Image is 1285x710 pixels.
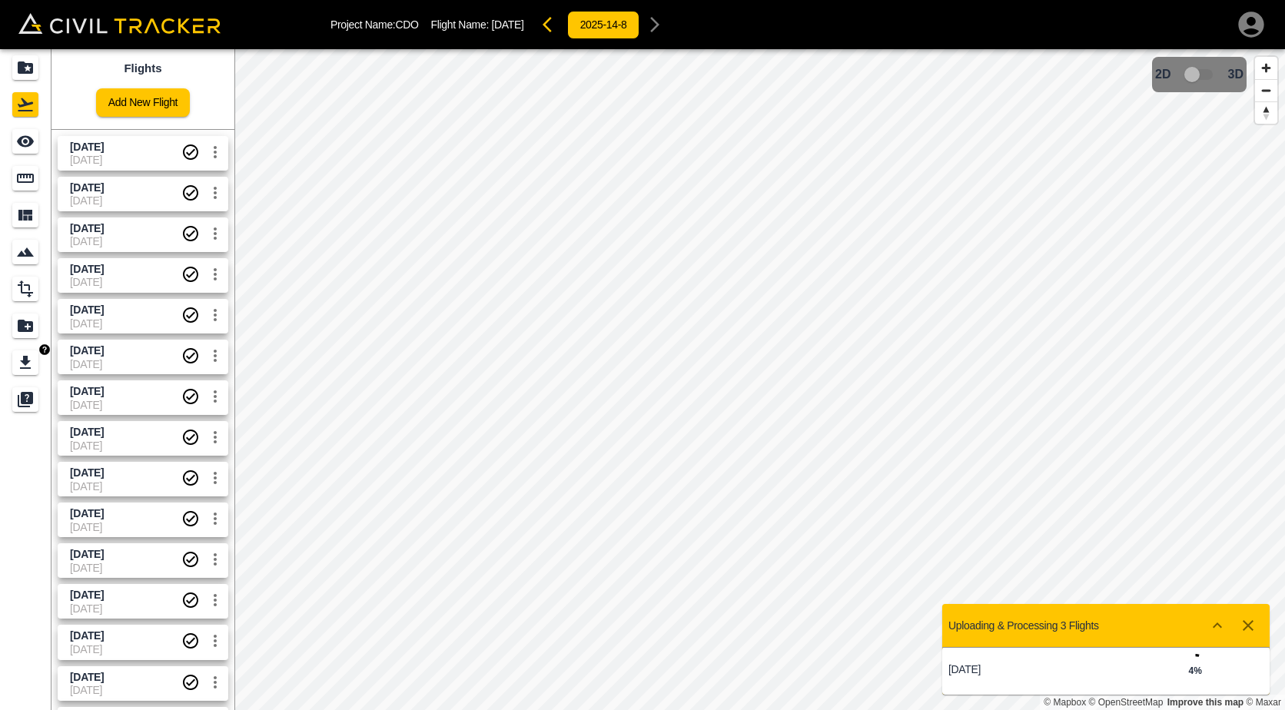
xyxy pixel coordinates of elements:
[948,663,1106,675] p: [DATE]
[948,619,1099,632] p: Uploading & Processing 3 Flights
[1255,57,1277,79] button: Zoom in
[567,11,640,39] button: 2025-14-8
[18,13,221,34] img: Civil Tracker
[1167,697,1243,708] a: Map feedback
[1228,68,1243,81] span: 3D
[1089,697,1164,708] a: OpenStreetMap
[1188,665,1201,676] strong: 4 %
[330,18,419,31] p: Project Name: CDO
[1255,79,1277,101] button: Zoom out
[1044,697,1086,708] a: Mapbox
[1255,101,1277,124] button: Reset bearing to north
[234,49,1285,710] canvas: Map
[1246,697,1281,708] a: Maxar
[1177,60,1222,89] span: 3D model not uploaded yet
[1155,68,1170,81] span: 2D
[431,18,524,31] p: Flight Name:
[1202,610,1233,641] button: Show more
[492,18,524,31] span: [DATE]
